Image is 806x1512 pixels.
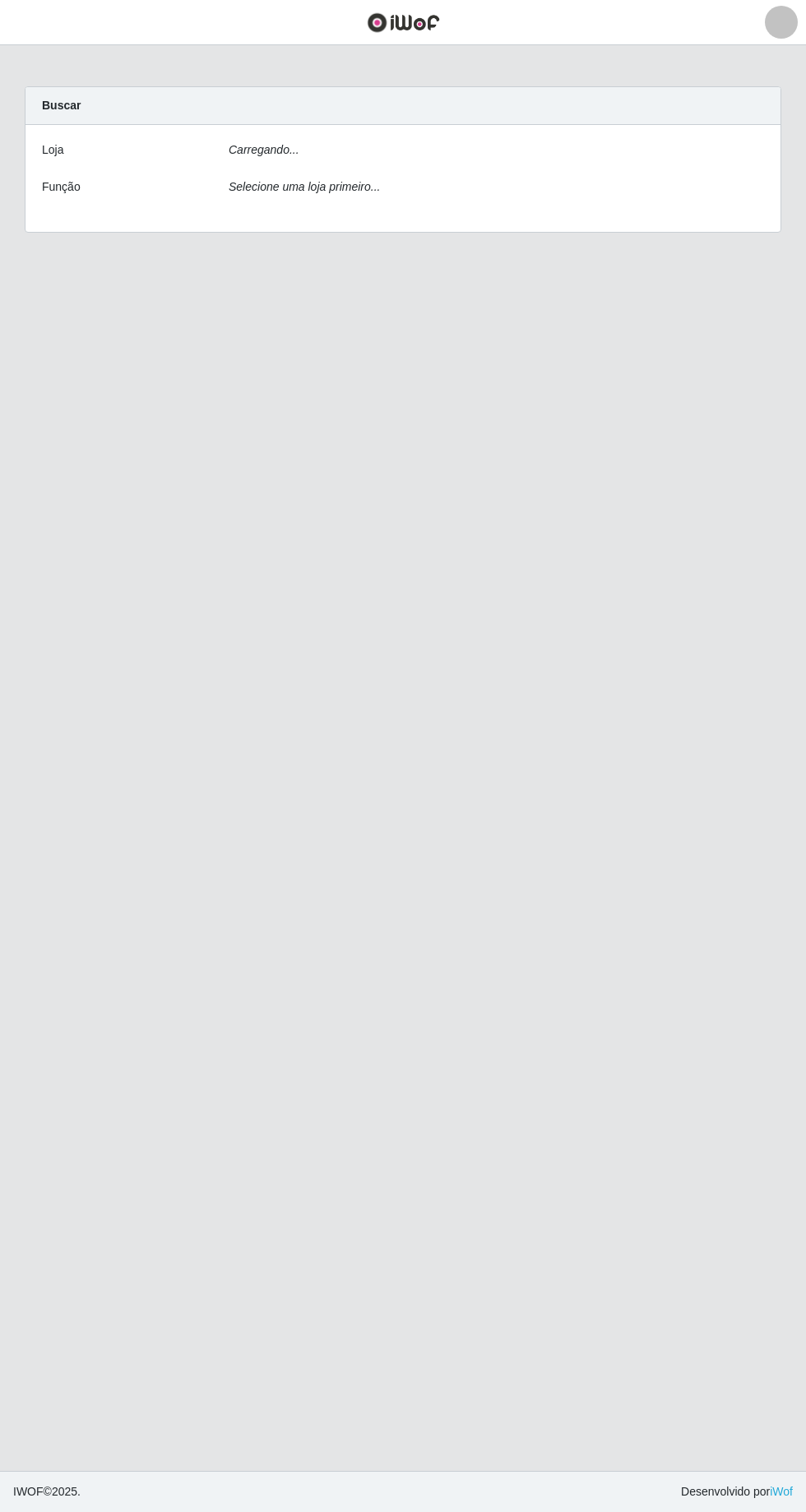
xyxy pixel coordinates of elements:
[681,1483,793,1500] span: Desenvolvido por
[770,1485,793,1498] a: iWof
[42,99,81,112] strong: Buscar
[13,1485,44,1498] span: IWOF
[229,180,380,193] i: Selecione uma loja primeiro...
[367,12,440,33] img: CoreUI Logo
[13,1483,81,1500] span: © 2025 .
[42,178,81,196] label: Função
[229,143,299,156] i: Carregando...
[42,141,63,159] label: Loja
